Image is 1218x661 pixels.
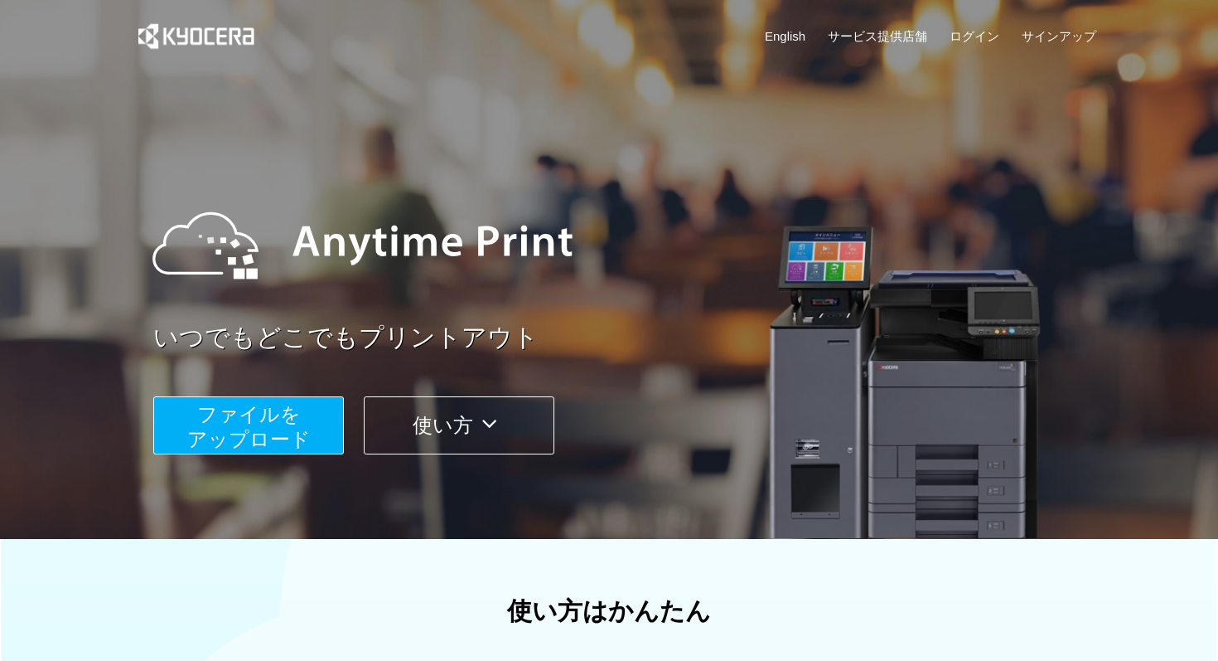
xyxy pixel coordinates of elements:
[828,27,927,45] a: サービス提供店舗
[187,403,311,450] span: ファイルを ​​アップロード
[153,320,1106,356] a: いつでもどこでもプリントアウト
[950,27,999,45] a: ログイン
[765,27,805,45] a: English
[1022,27,1096,45] a: サインアップ
[153,396,344,454] button: ファイルを​​アップロード
[364,396,554,454] button: 使い方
